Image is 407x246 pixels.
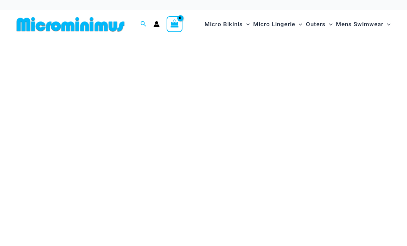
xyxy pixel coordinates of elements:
span: Menu Toggle [295,16,302,33]
a: OutersMenu ToggleMenu Toggle [304,14,334,35]
span: Mens Swimwear [336,16,384,33]
span: Menu Toggle [384,16,390,33]
span: Micro Bikinis [205,16,243,33]
nav: Site Navigation [202,13,393,36]
img: MM SHOP LOGO FLAT [14,17,127,32]
a: View Shopping Cart, empty [167,16,182,32]
span: Menu Toggle [243,16,250,33]
a: Mens SwimwearMenu ToggleMenu Toggle [334,14,392,35]
a: Account icon link [153,21,160,27]
a: Micro LingerieMenu ToggleMenu Toggle [251,14,304,35]
a: Micro BikinisMenu ToggleMenu Toggle [203,14,251,35]
a: Search icon link [140,20,147,29]
span: Outers [306,16,326,33]
span: Menu Toggle [326,16,332,33]
span: Micro Lingerie [253,16,295,33]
